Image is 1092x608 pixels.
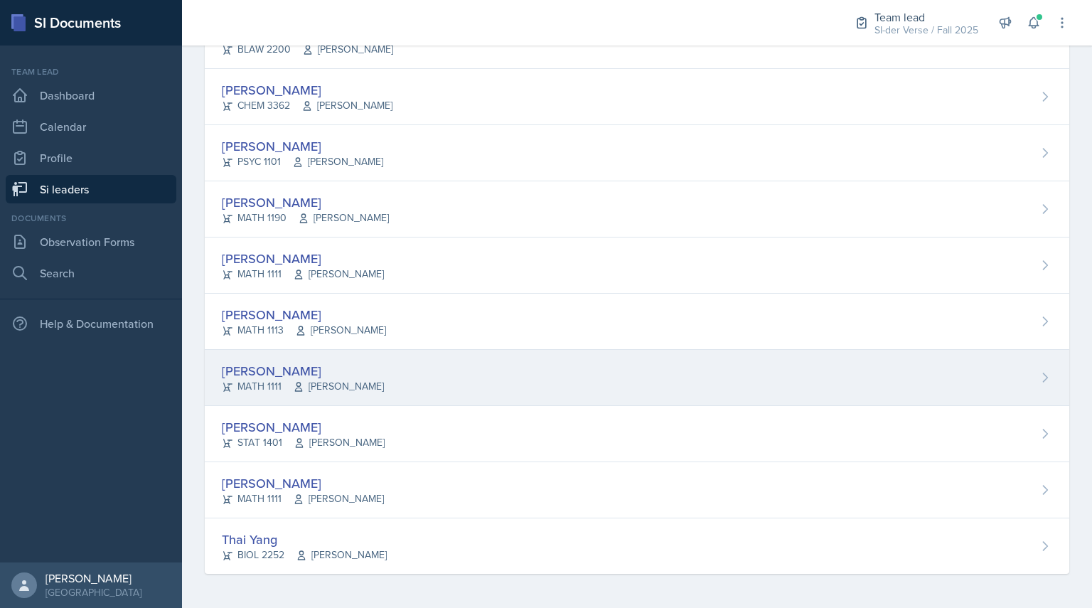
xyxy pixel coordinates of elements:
div: Team lead [874,9,978,26]
a: [PERSON_NAME] MATH 1111[PERSON_NAME] [205,462,1069,518]
a: Dashboard [6,81,176,110]
div: Team lead [6,65,176,78]
div: [PERSON_NAME] [222,305,386,324]
span: [PERSON_NAME] [298,210,389,225]
div: [PERSON_NAME] [222,137,383,156]
div: STAT 1401 [222,435,385,450]
a: [PERSON_NAME] STAT 1401[PERSON_NAME] [205,406,1069,462]
div: MATH 1113 [222,323,386,338]
div: [PERSON_NAME] [222,474,384,493]
div: MATH 1111 [222,491,384,506]
div: MATH 1111 [222,379,384,394]
div: Help & Documentation [6,309,176,338]
span: [PERSON_NAME] [294,435,385,450]
div: MATH 1190 [222,210,389,225]
div: BLAW 2200 [222,42,393,57]
div: MATH 1111 [222,267,384,282]
a: [PERSON_NAME] MATH 1111[PERSON_NAME] [205,350,1069,406]
span: [PERSON_NAME] [292,154,383,169]
span: [PERSON_NAME] [302,42,393,57]
div: [PERSON_NAME] [222,361,384,380]
div: [PERSON_NAME] [222,80,392,100]
div: BIOL 2252 [222,548,387,562]
span: [PERSON_NAME] [295,323,386,338]
a: Observation Forms [6,228,176,256]
a: Thai Yang BIOL 2252[PERSON_NAME] [205,518,1069,574]
span: [PERSON_NAME] [293,379,384,394]
a: Calendar [6,112,176,141]
a: Search [6,259,176,287]
div: CHEM 3362 [222,98,392,113]
a: [PERSON_NAME] PSYC 1101[PERSON_NAME] [205,125,1069,181]
span: [PERSON_NAME] [301,98,392,113]
span: [PERSON_NAME] [293,267,384,282]
div: [PERSON_NAME] [222,417,385,437]
span: [PERSON_NAME] [296,548,387,562]
div: [PERSON_NAME] [222,249,384,268]
div: Thai Yang [222,530,387,549]
span: [PERSON_NAME] [293,491,384,506]
div: Documents [6,212,176,225]
div: [PERSON_NAME] [45,571,141,585]
a: Si leaders [6,175,176,203]
a: [PERSON_NAME] MATH 1111[PERSON_NAME] [205,238,1069,294]
div: [PERSON_NAME] [222,193,389,212]
div: PSYC 1101 [222,154,383,169]
a: [PERSON_NAME] MATH 1113[PERSON_NAME] [205,294,1069,350]
a: [PERSON_NAME] MATH 1190[PERSON_NAME] [205,181,1069,238]
a: [PERSON_NAME] CHEM 3362[PERSON_NAME] [205,69,1069,125]
a: Profile [6,144,176,172]
div: SI-der Verse / Fall 2025 [874,23,978,38]
div: [GEOGRAPHIC_DATA] [45,585,141,599]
